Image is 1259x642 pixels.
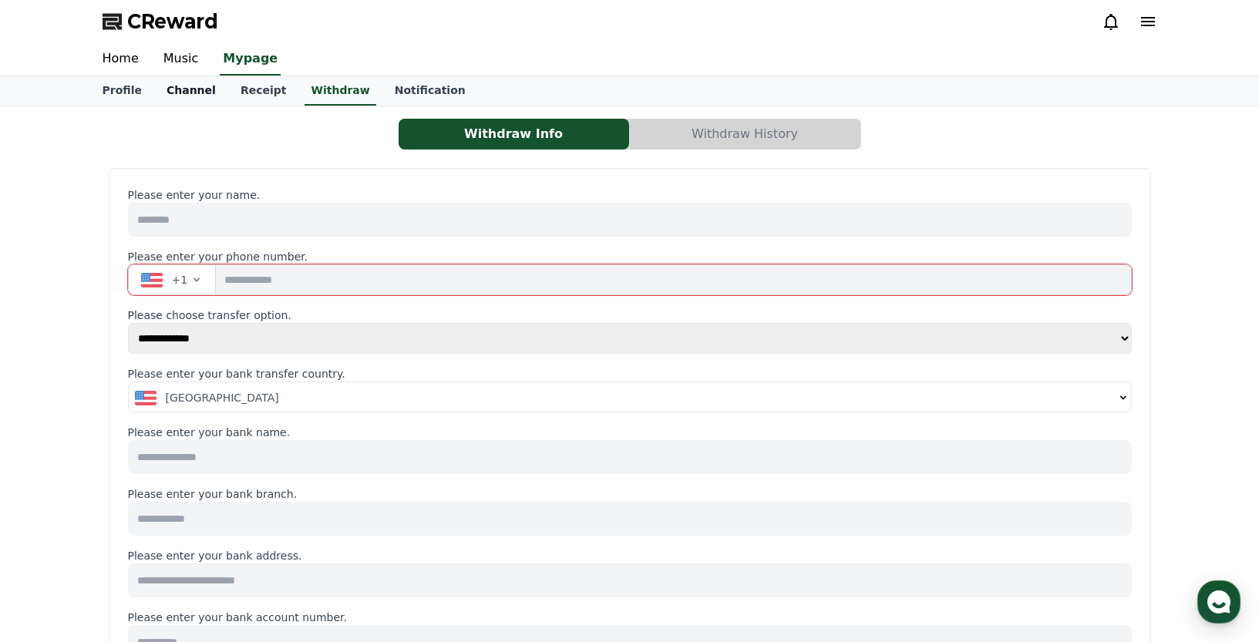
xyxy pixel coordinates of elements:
[220,43,281,76] a: Mypage
[382,76,478,106] a: Notification
[127,9,218,34] span: CReward
[630,119,860,150] button: Withdraw History
[151,43,211,76] a: Music
[154,76,228,106] a: Channel
[228,512,266,524] span: Settings
[172,272,188,287] span: +1
[5,489,102,527] a: Home
[90,43,151,76] a: Home
[128,366,1132,382] p: Please enter your bank transfer country.
[166,390,279,405] span: [GEOGRAPHIC_DATA]
[102,489,199,527] a: Messages
[103,9,218,34] a: CReward
[399,119,630,150] a: Withdraw Info
[128,249,1132,264] p: Please enter your phone number.
[128,610,1132,625] p: Please enter your bank account number.
[228,76,299,106] a: Receipt
[128,548,1132,563] p: Please enter your bank address.
[90,76,154,106] a: Profile
[630,119,861,150] a: Withdraw History
[128,513,173,525] span: Messages
[39,512,66,524] span: Home
[128,308,1132,323] p: Please choose transfer option.
[128,425,1132,440] p: Please enter your bank name.
[305,76,375,106] a: Withdraw
[128,486,1132,502] p: Please enter your bank branch.
[199,489,296,527] a: Settings
[128,187,1132,203] p: Please enter your name.
[399,119,629,150] button: Withdraw Info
